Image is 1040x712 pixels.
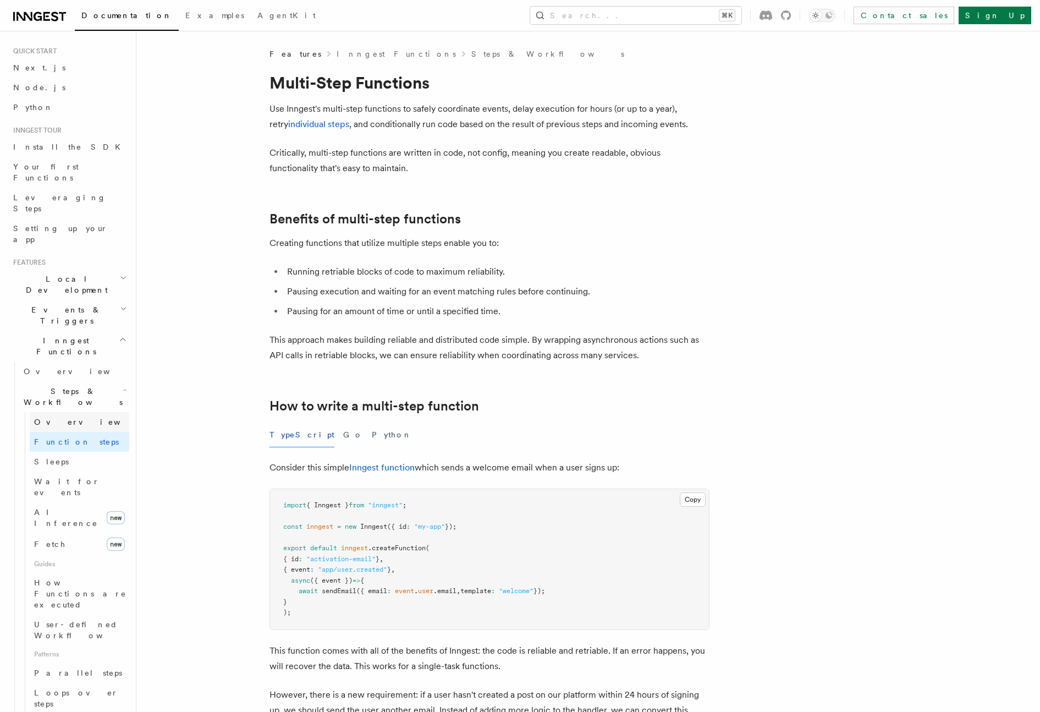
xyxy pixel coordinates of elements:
[269,643,709,674] p: This function comes with all of the benefits of Inngest: the code is reliable and retriable. If a...
[30,533,129,555] a: Fetchnew
[341,544,368,552] span: inngest
[391,566,395,573] span: ,
[19,386,123,408] span: Steps & Workflows
[9,258,46,267] span: Features
[19,362,129,381] a: Overview
[34,540,66,549] span: Fetch
[30,452,129,472] a: Sleeps
[269,145,709,176] p: Critically, multi-step functions are written in code, not config, meaning you create readable, ob...
[499,587,533,595] span: "welcome"
[269,73,709,92] h1: Multi-Step Functions
[9,78,129,97] a: Node.js
[269,460,709,475] p: Consider this simple which sends a welcome email when a user signs up:
[9,273,120,295] span: Local Development
[356,587,387,595] span: ({ email
[318,566,387,573] span: "app/user.created"
[403,501,406,509] span: ;
[34,437,119,446] span: Function steps
[299,555,302,563] span: :
[353,577,360,584] span: =>
[9,304,120,326] span: Events & Triggers
[310,544,337,552] span: default
[418,587,433,595] span: user
[9,218,129,249] a: Setting up your app
[9,157,129,188] a: Your first Functions
[34,418,147,426] span: Overview
[368,501,403,509] span: "inngest"
[284,284,709,299] li: Pausing execution and waiting for an event matching rules before continuing.
[372,423,412,447] button: Python
[680,492,706,507] button: Copy
[34,477,100,497] span: Wait for events
[75,3,179,31] a: Documentation
[299,587,318,595] span: await
[185,11,244,20] span: Examples
[269,48,321,59] span: Features
[456,587,460,595] span: ,
[9,97,129,117] a: Python
[269,423,334,447] button: TypeScript
[306,555,376,563] span: "activation-email"
[9,126,62,135] span: Inngest tour
[337,48,456,59] a: Inngest Functions
[387,523,406,530] span: ({ id
[395,587,414,595] span: event
[269,332,709,363] p: This approach makes building reliable and distributed code simple. By wrapping asynchronous actio...
[491,587,495,595] span: :
[34,669,122,677] span: Parallel steps
[337,523,341,530] span: =
[9,47,57,56] span: Quick start
[34,620,133,640] span: User-defined Workflows
[30,432,129,452] a: Function steps
[13,83,65,92] span: Node.js
[13,63,65,72] span: Next.js
[283,609,291,616] span: );
[269,235,709,251] p: Creating functions that utilize multiple steps enable you to:
[30,412,129,432] a: Overview
[349,462,415,473] a: Inngest function
[414,587,418,595] span: .
[414,523,445,530] span: "my-app"
[343,423,363,447] button: Go
[13,193,106,213] span: Leveraging Steps
[387,587,391,595] span: :
[959,7,1031,24] a: Sign Up
[81,11,172,20] span: Documentation
[310,577,353,584] span: ({ event })
[283,598,287,606] span: }
[349,501,364,509] span: from
[34,508,98,528] span: AI Inference
[283,523,302,530] span: const
[9,137,129,157] a: Install the SDK
[406,523,410,530] span: :
[251,3,322,30] a: AgentKit
[107,511,125,524] span: new
[284,304,709,319] li: Pausing for an amount of time or until a specified time.
[30,615,129,645] a: User-defined Workflows
[13,162,79,182] span: Your first Functions
[284,264,709,280] li: Running retriable blocks of code to maximum reliability.
[445,523,456,530] span: });
[30,502,129,533] a: AI Inferencenew
[433,587,456,595] span: .email
[269,398,479,414] a: How to write a multi-step function
[13,103,53,112] span: Python
[460,587,491,595] span: template
[283,544,306,552] span: export
[13,143,127,151] span: Install the SDK
[34,688,118,708] span: Loops over steps
[107,538,125,551] span: new
[426,544,430,552] span: (
[471,48,624,59] a: Steps & Workflows
[9,58,129,78] a: Next.js
[379,555,383,563] span: ,
[345,523,356,530] span: new
[360,577,364,584] span: {
[306,523,333,530] span: inngest
[34,578,126,609] span: How Functions are executed
[283,501,306,509] span: import
[34,457,69,466] span: Sleeps
[291,577,310,584] span: async
[310,566,314,573] span: :
[533,587,545,595] span: });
